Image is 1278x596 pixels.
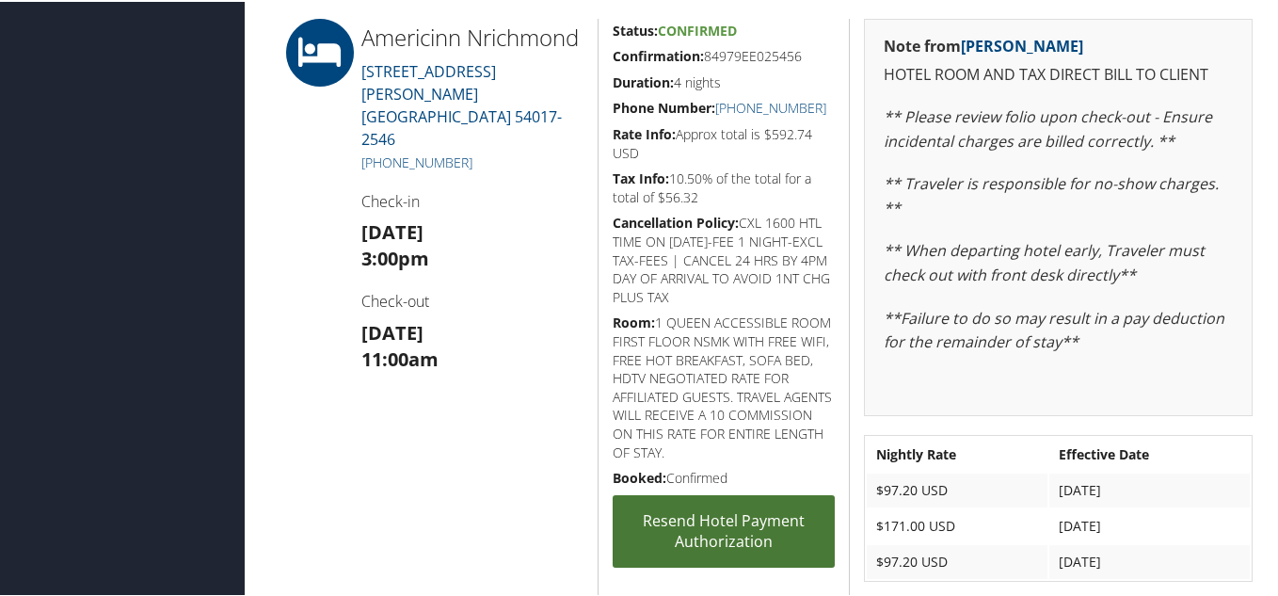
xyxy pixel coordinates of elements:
[613,467,835,486] h5: Confirmed
[361,189,584,210] h4: Check-in
[884,171,1219,217] em: ** Traveler is responsible for no-show charges. **
[361,318,423,344] strong: [DATE]
[613,97,715,115] strong: Phone Number:
[884,238,1205,283] em: ** When departing hotel early, Traveler must check out with front desk directly**
[884,34,1083,55] strong: Note from
[613,72,835,90] h5: 4 nights
[613,20,658,38] strong: Status:
[1049,543,1250,577] td: [DATE]
[1049,472,1250,506] td: [DATE]
[867,436,1047,470] th: Nightly Rate
[613,312,655,330] strong: Room:
[361,152,472,169] a: [PHONE_NUMBER]
[613,312,835,459] h5: 1 QUEEN ACCESSIBLE ROOM FIRST FLOOR NSMK WITH FREE WIFI, FREE HOT BREAKFAST, SOFA BED, HDTV NEGOT...
[613,493,835,566] a: Resend Hotel Payment Authorization
[884,306,1224,351] em: **Failure to do so may result in a pay deduction for the remainder of stay**
[613,467,666,485] strong: Booked:
[867,472,1047,506] td: $97.20 USD
[658,20,737,38] span: Confirmed
[613,45,704,63] strong: Confirmation:
[884,61,1233,86] p: HOTEL ROOM AND TAX DIRECT BILL TO CLIENT
[361,217,423,243] strong: [DATE]
[613,168,835,204] h5: 10.50% of the total for a total of $56.32
[1049,436,1250,470] th: Effective Date
[1049,507,1250,541] td: [DATE]
[361,244,429,269] strong: 3:00pm
[613,168,669,185] strong: Tax Info:
[613,72,674,89] strong: Duration:
[361,20,584,52] h2: Americinn Nrichmond
[884,105,1212,150] em: ** Please review folio upon check-out - Ensure incidental charges are billed correctly. **
[361,289,584,310] h4: Check-out
[613,45,835,64] h5: 84979EE025456
[613,212,739,230] strong: Cancellation Policy:
[613,123,676,141] strong: Rate Info:
[867,543,1047,577] td: $97.20 USD
[361,345,439,370] strong: 11:00am
[613,123,835,160] h5: Approx total is $592.74 USD
[613,212,835,304] h5: CXL 1600 HTL TIME ON [DATE]-FEE 1 NIGHT-EXCL TAX-FEES | CANCEL 24 HRS BY 4PM DAY OF ARRIVAL TO AV...
[961,34,1083,55] a: [PERSON_NAME]
[867,507,1047,541] td: $171.00 USD
[715,97,826,115] a: [PHONE_NUMBER]
[361,59,562,148] a: [STREET_ADDRESS][PERSON_NAME][GEOGRAPHIC_DATA] 54017-2546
